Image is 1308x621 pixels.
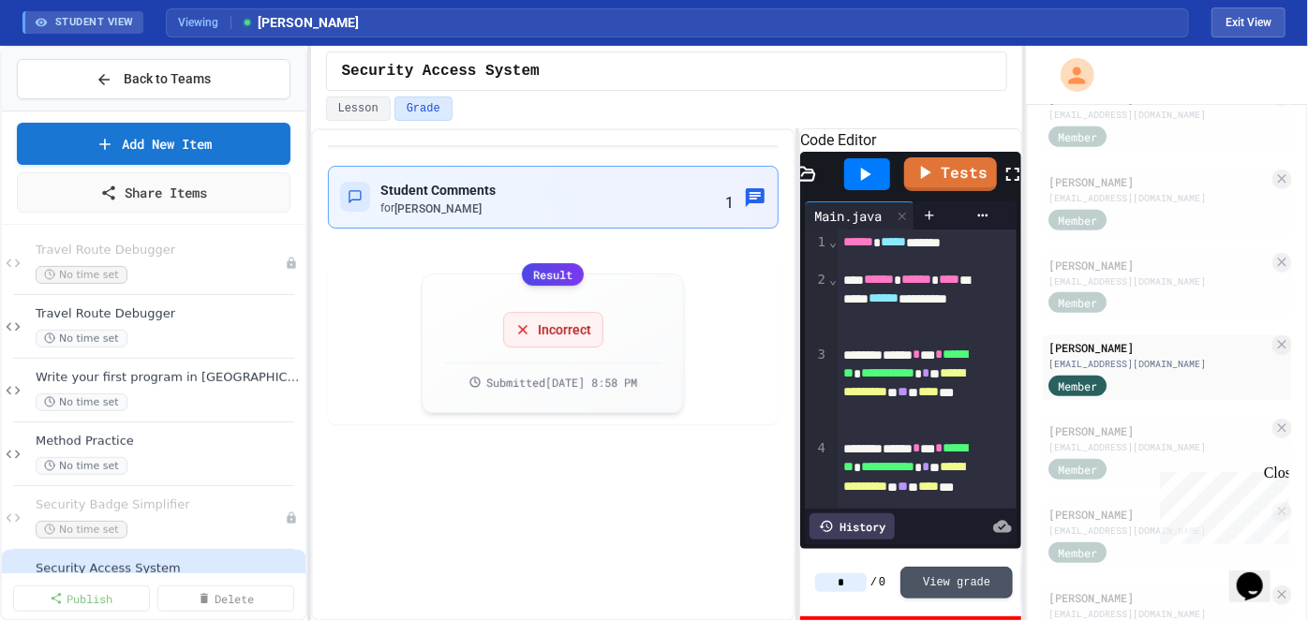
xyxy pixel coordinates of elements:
span: Member [1058,544,1097,561]
div: [PERSON_NAME] [1048,339,1269,356]
div: Result [522,263,584,286]
span: Viewing [178,14,231,31]
span: Member [1058,294,1097,311]
span: Travel Route Debugger [36,243,285,259]
span: Back to Teams [124,69,211,89]
div: [PERSON_NAME] [1048,173,1269,190]
span: Member [1058,128,1097,145]
button: View grade [900,567,1013,599]
span: Security Badge Simplifier [36,497,285,513]
div: Unpublished [285,257,298,270]
span: Travel Route Debugger [36,306,302,322]
div: for [381,200,497,216]
div: [EMAIL_ADDRESS][DOMAIN_NAME] [1048,108,1269,122]
button: Lesson [326,96,391,121]
div: 1 [805,233,828,271]
iframe: chat widget [1229,546,1289,602]
span: [PERSON_NAME] [241,13,359,33]
span: [PERSON_NAME] [395,202,483,215]
div: [PERSON_NAME] [1048,589,1269,606]
div: [EMAIL_ADDRESS][DOMAIN_NAME] [1048,274,1269,288]
div: [EMAIL_ADDRESS][DOMAIN_NAME] [1048,191,1269,205]
iframe: chat widget [1152,465,1289,544]
span: No time set [36,393,127,411]
div: Unpublished [285,511,298,525]
span: Fold line [828,272,838,287]
span: / [870,575,877,590]
a: Add New Item [17,123,290,165]
div: [EMAIL_ADDRESS][DOMAIN_NAME] [1048,440,1269,454]
h6: Code Editor [800,129,1021,152]
span: Fold line [828,234,838,249]
span: Member [1058,461,1097,478]
span: Member [1058,212,1097,229]
div: Main.java [805,201,914,229]
div: 2 [805,271,828,346]
span: STUDENT VIEW [55,15,134,31]
span: Student Comments [381,183,497,198]
a: Delete [157,585,294,612]
div: 4 [805,439,828,533]
button: Exit student view [1211,7,1286,37]
span: Security Access System [36,561,302,577]
div: Main.java [805,206,891,226]
span: No time set [36,266,127,284]
span: No time set [36,330,127,347]
span: No time set [36,521,127,539]
div: [EMAIL_ADDRESS][DOMAIN_NAME] [1048,524,1269,538]
span: 0 [879,575,885,590]
button: Back to Teams [17,59,290,99]
div: [EMAIL_ADDRESS][DOMAIN_NAME] [1048,607,1269,621]
a: Tests [904,157,997,191]
div: Chat with us now!Close [7,7,129,119]
a: Publish [13,585,150,612]
span: Incorrect [538,320,591,339]
a: Share Items [17,172,290,213]
button: Grade [394,96,453,121]
div: My Account [1041,53,1099,96]
span: Submitted [DATE] 8:58 PM [486,375,637,390]
div: [PERSON_NAME] [1048,506,1269,523]
span: No time set [36,457,127,475]
span: Member [1058,377,1097,394]
div: 3 [805,346,828,439]
span: 1 [725,194,734,212]
div: [PERSON_NAME] [1048,422,1269,439]
div: [PERSON_NAME] [1048,257,1269,274]
div: [EMAIL_ADDRESS][DOMAIN_NAME] [1048,357,1269,371]
span: Security Access System [342,60,540,82]
span: Write your first program in [GEOGRAPHIC_DATA]. [36,370,302,386]
span: Method Practice [36,434,302,450]
div: History [810,513,895,540]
